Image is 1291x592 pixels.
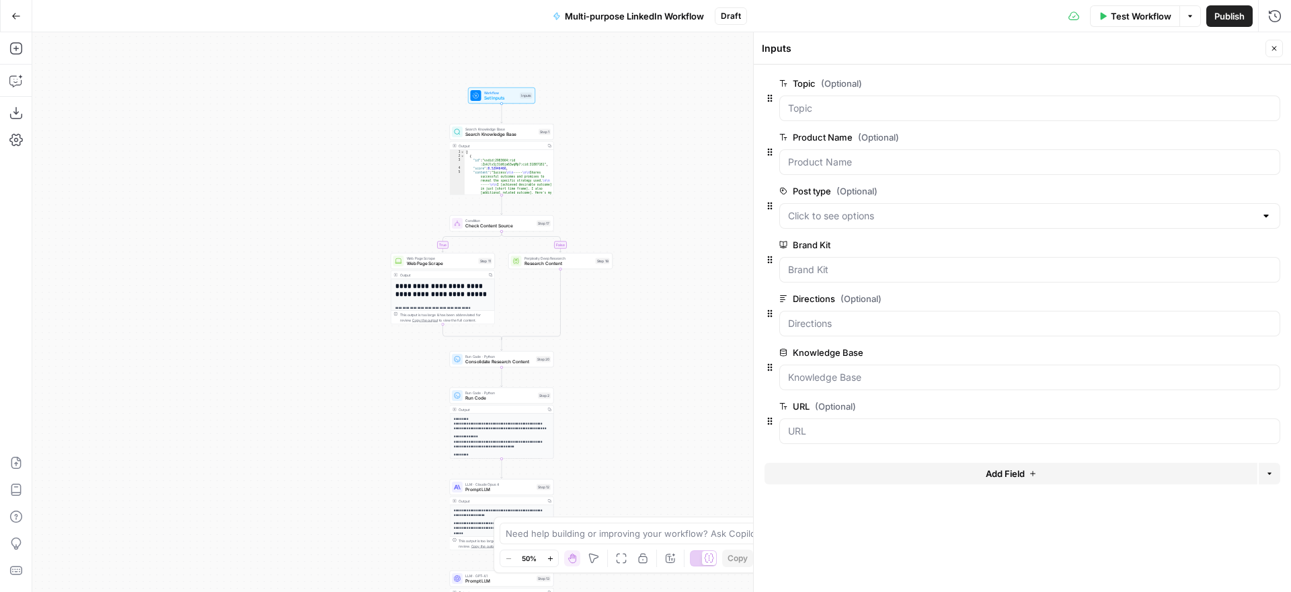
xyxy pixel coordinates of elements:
[536,357,551,363] div: Step 20
[728,552,748,564] span: Copy
[450,150,465,154] div: 1
[596,258,610,264] div: Step 18
[465,482,534,487] span: LLM · Claude Opus 4
[471,544,497,548] span: Copy the output
[539,129,551,135] div: Step 1
[537,484,551,490] div: Step 12
[762,42,1261,55] div: Inputs
[779,131,1204,144] label: Product Name
[450,87,554,104] div: WorkflowSet InputsInputs
[459,143,543,149] div: Output
[788,424,1272,438] input: URL
[484,95,518,102] span: Set Inputs
[459,407,543,412] div: Output
[459,538,551,549] div: This output is too large & has been abbreviated for review. to view the full content.
[450,158,465,166] div: 3
[788,371,1272,384] input: Knowledge Base
[450,170,465,211] div: 5
[450,124,554,195] div: Search Knowledge BaseSearch Knowledge BaseStep 1Output[ { "id":"vsdid:2983664:rid :ZxAJlsSj31d6ja...
[450,166,465,170] div: 4
[461,154,465,158] span: Toggle code folding, rows 2 through 20
[465,390,535,396] span: Run Code · Python
[788,317,1272,330] input: Directions
[484,90,518,96] span: Workflow
[779,400,1204,413] label: URL
[465,218,534,223] span: Condition
[815,400,856,413] span: (Optional)
[545,5,712,27] button: Multi-purpose LinkedIn Workflow
[465,395,535,402] span: Run Code
[443,324,502,340] g: Edge from step_11 to step_17-conditional-end
[450,215,554,231] div: ConditionCheck Content SourceStep 17
[765,463,1257,484] button: Add Field
[721,10,741,22] span: Draft
[524,256,593,261] span: Perplexity Deep Research
[407,260,476,267] span: Web Page Scrape
[1214,9,1245,23] span: Publish
[522,553,537,564] span: 50%
[501,104,503,123] g: Edge from start to step_1
[858,131,899,144] span: (Optional)
[465,126,536,132] span: Search Knowledge Base
[450,154,465,158] div: 2
[450,351,554,367] div: Run Code · PythonConsolidate Research ContentStep 20
[459,498,543,504] div: Output
[779,184,1204,198] label: Post type
[538,393,551,399] div: Step 2
[1090,5,1179,27] button: Test Workflow
[502,231,561,252] g: Edge from step_17 to step_18
[840,292,882,305] span: (Optional)
[524,260,593,267] span: Research Content
[565,9,704,23] span: Multi-purpose LinkedIn Workflow
[779,77,1204,90] label: Topic
[412,318,438,322] span: Copy the output
[788,209,1255,223] input: Click to see options
[465,359,533,365] span: Consolidate Research Content
[502,269,561,340] g: Edge from step_18 to step_17-conditional-end
[779,346,1204,359] label: Knowledge Base
[788,263,1272,276] input: Brand Kit
[465,578,534,585] span: Prompt LLM
[537,576,551,582] div: Step 13
[836,184,877,198] span: (Optional)
[1206,5,1253,27] button: Publish
[465,573,534,579] span: LLM · GPT-4.1
[465,486,534,493] span: Prompt LLM
[465,131,536,138] span: Search Knowledge Base
[465,223,534,229] span: Check Content Source
[779,292,1204,305] label: Directions
[465,354,533,359] span: Run Code · Python
[1111,9,1171,23] span: Test Workflow
[400,312,492,323] div: This output is too large & has been abbreviated for review. to view the full content.
[779,238,1204,252] label: Brand Kit
[400,272,485,278] div: Output
[501,459,503,478] g: Edge from step_2 to step_12
[501,195,503,215] g: Edge from step_1 to step_17
[501,338,503,351] g: Edge from step_17-conditional-end to step_20
[986,467,1025,480] span: Add Field
[722,550,753,567] button: Copy
[788,102,1272,115] input: Topic
[520,93,533,99] div: Inputs
[821,77,862,90] span: (Optional)
[501,367,503,387] g: Edge from step_20 to step_2
[537,221,551,227] div: Step 17
[508,253,613,269] div: Perplexity Deep ResearchResearch ContentStep 18
[461,150,465,154] span: Toggle code folding, rows 1 through 59
[788,155,1272,169] input: Product Name
[442,231,502,252] g: Edge from step_17 to step_11
[479,258,492,264] div: Step 11
[407,256,476,261] span: Web Page Scrape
